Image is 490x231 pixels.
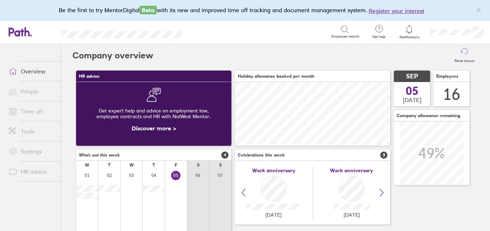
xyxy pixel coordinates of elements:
div: T [108,163,110,168]
div: M [85,163,89,168]
a: Notifications [398,24,421,39]
span: Company allowance remaining [397,113,460,118]
span: 4 [221,151,228,159]
a: Discover more > [132,125,176,132]
span: Who's out this week [79,153,120,158]
span: [DATE] [403,97,421,103]
span: 05 [406,85,419,97]
a: People [3,84,61,98]
span: Work anniversary [252,168,295,173]
span: Celebrations this week [238,153,285,158]
span: Holiday allowance booked per month [238,74,314,79]
span: Employees [436,74,458,79]
span: Employee search [331,34,359,39]
a: Time off [3,104,61,119]
span: [DATE] [265,212,282,218]
a: HR advice [3,164,61,179]
div: S [219,163,222,168]
span: Work anniversary [330,168,373,173]
label: Reset layout [450,57,479,63]
h2: Company overview [72,44,153,67]
span: SEP [406,73,418,80]
span: Beta [140,6,157,14]
div: 16 [443,85,460,104]
div: Be the first to try MentorDigital with its new and improved time off tracking and document manage... [59,6,432,15]
a: Overview [3,64,61,78]
div: F [175,163,177,168]
span: [DATE] [344,212,360,218]
span: 3 [380,151,387,159]
span: Get help [367,35,391,39]
button: Reset layout [450,44,479,67]
div: S [197,163,199,168]
div: W [129,163,134,168]
div: T [152,163,155,168]
button: Register your interest [369,6,424,15]
div: Search [202,28,220,35]
div: Get expert help and advice on employment law, employee contracts and HR with NatWest Mentor. [82,102,226,125]
span: HR advice [79,74,100,79]
a: Settings [3,144,61,159]
span: Notifications [398,35,421,39]
a: Tools [3,124,61,139]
